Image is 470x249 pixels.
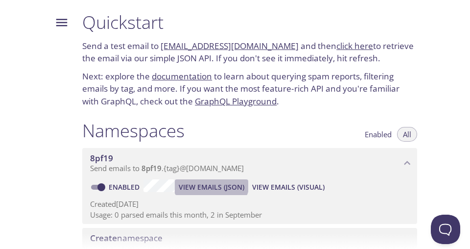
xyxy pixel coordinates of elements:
p: Send a test email to and then to retrieve the email via our simple JSON API. If you don't see it ... [82,40,417,65]
p: Next: explore the to learn about querying spam reports, filtering emails by tag, and more. If you... [82,70,417,108]
button: View Emails (JSON) [175,179,248,195]
div: 8pf19 namespace [82,148,417,178]
a: click here [336,40,373,51]
button: Enabled [359,127,398,142]
div: Create namespace [82,228,417,249]
a: [EMAIL_ADDRESS][DOMAIN_NAME] [161,40,299,51]
button: View Emails (Visual) [248,179,329,195]
p: Usage: 0 parsed emails this month, 2 in September [90,210,409,220]
a: Enabled [107,182,143,192]
a: GraphQL Playground [195,96,277,107]
span: Send emails to . {tag} @[DOMAIN_NAME] [90,163,244,173]
button: All [397,127,417,142]
iframe: Help Scout Beacon - Open [431,215,460,244]
button: Menu [49,10,74,35]
span: View Emails (Visual) [252,181,325,193]
span: 8pf19 [90,152,113,164]
h1: Namespaces [82,120,185,142]
h1: Quickstart [82,11,417,33]
span: View Emails (JSON) [179,181,244,193]
p: Created [DATE] [90,199,409,209]
span: 8pf19 [141,163,162,173]
a: documentation [152,71,212,82]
